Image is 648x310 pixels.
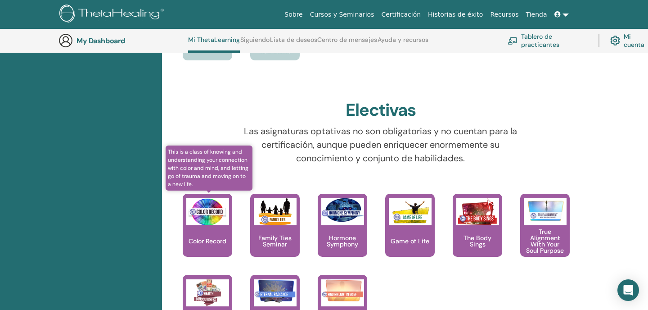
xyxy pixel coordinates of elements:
[183,194,232,275] a: This is a class of knowing and understanding your connection with color and mind, and letting go ...
[321,279,364,303] img: Finding Light in Grief
[317,36,377,50] a: Centro de mensajes
[453,235,502,247] p: The Body Sings
[188,36,240,53] a: Mi ThetaLearning
[486,6,522,23] a: Recursos
[250,235,300,247] p: Family Ties Seminar
[281,6,306,23] a: Sobre
[522,6,551,23] a: Tienda
[321,198,364,222] img: Hormone Symphony
[318,235,367,247] p: Hormone Symphony
[186,198,229,225] img: Color Record
[617,279,639,301] div: Open Intercom Messenger
[389,198,432,225] img: Game of Life
[270,36,317,50] a: Lista de deseos
[240,36,270,50] a: Siguiendo
[346,100,416,121] h2: Electivas
[58,33,73,48] img: generic-user-icon.jpg
[76,36,166,45] h3: My Dashboard
[254,198,297,225] img: Family Ties Seminar
[250,35,300,54] p: Discover Your Algorithm Instructors
[456,198,499,225] img: The Body Sings
[508,31,588,50] a: Tablero de practicantes
[166,146,252,191] span: This is a class of knowing and understanding your connection with color and mind, and letting go ...
[385,194,435,275] a: Game of Life Game of Life
[520,194,570,275] a: True Alignment With Your Soul Purpose True Alignment With Your Soul Purpose
[520,228,570,254] p: True Alignment With Your Soul Purpose
[453,194,502,275] a: The Body Sings The Body Sings
[378,36,428,50] a: Ayuda y recursos
[524,198,567,223] img: True Alignment With Your Soul Purpose
[235,124,527,165] p: Las asignaturas optativas no son obligatorias y no cuentan para la certificación, aunque pueden e...
[186,279,229,306] img: Wealth Consciousness
[59,5,167,25] img: logo.png
[318,194,367,275] a: Hormone Symphony Hormone Symphony
[508,37,517,45] img: chalkboard-teacher.svg
[378,6,424,23] a: Certificación
[250,194,300,275] a: Family Ties Seminar Family Ties Seminar
[254,279,297,303] img: Eternal Radiance
[424,6,486,23] a: Historias de éxito
[306,6,378,23] a: Cursos y Seminarios
[610,33,620,48] img: cog.svg
[387,238,433,244] p: Game of Life
[185,238,230,244] p: Color Record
